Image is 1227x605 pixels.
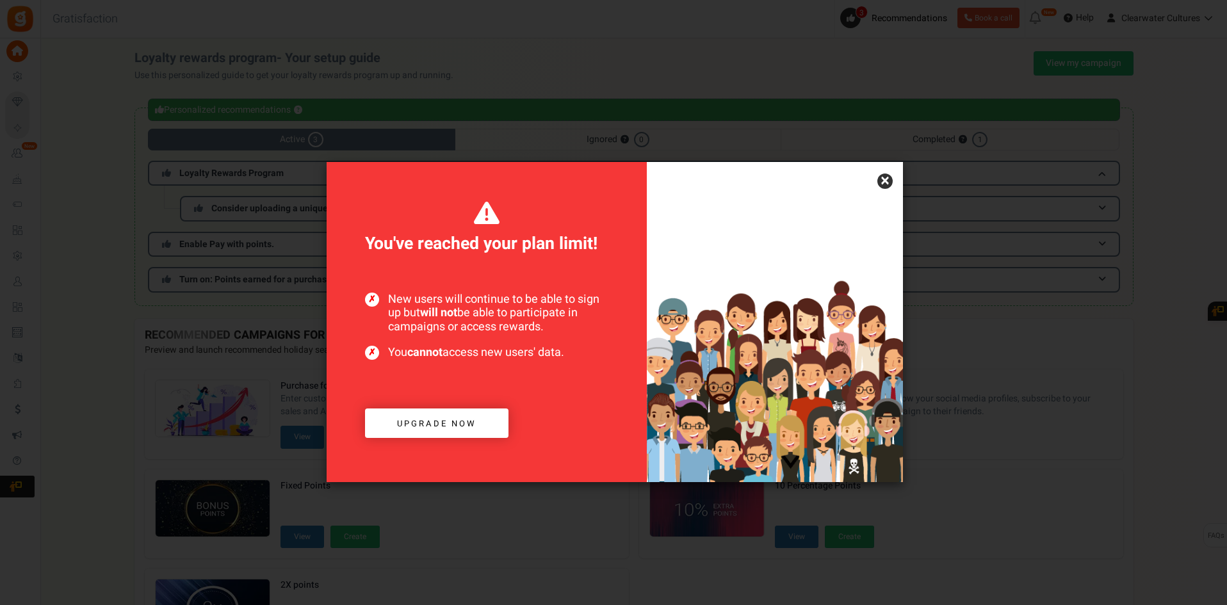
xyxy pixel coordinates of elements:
[365,200,608,257] span: You've reached your plan limit!
[397,417,476,430] span: Upgrade now
[365,408,508,439] a: Upgrade now
[420,304,457,321] b: will not
[877,173,893,189] a: ×
[365,293,608,334] span: New users will continue to be able to sign up but be able to participate in campaigns or access r...
[647,226,903,482] img: Increased users
[407,344,443,361] b: cannot
[365,346,608,360] span: You access new users' data.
